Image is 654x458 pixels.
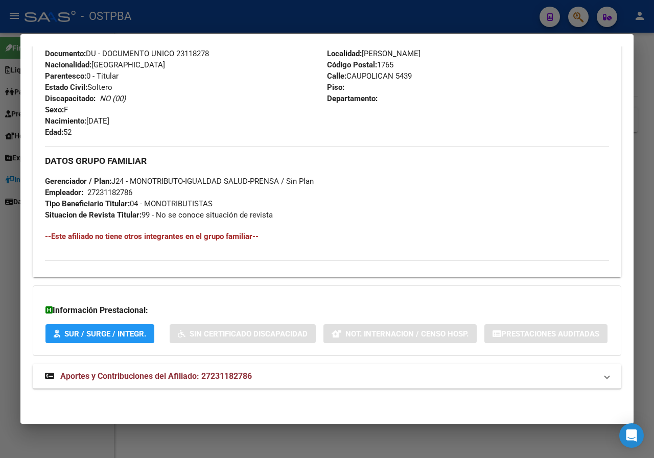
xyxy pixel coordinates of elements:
strong: Localidad: [327,49,362,58]
span: CAUPOLICAN 5439 [327,71,412,81]
span: Prestaciones Auditadas [501,329,599,339]
div: Open Intercom Messenger [619,423,644,448]
strong: Parentesco: [45,71,86,81]
span: Aportes y Contribuciones del Afiliado: 27231182786 [60,371,252,381]
button: Sin Certificado Discapacidad [170,324,316,343]
div: 27231182786 [87,187,132,198]
strong: Nacionalidad: [45,60,91,69]
strong: Tipo Beneficiario Titular: [45,199,130,208]
h4: --Este afiliado no tiene otros integrantes en el grupo familiar-- [45,231,609,242]
span: [GEOGRAPHIC_DATA] [45,60,165,69]
strong: Edad: [45,128,63,137]
span: DU - DOCUMENTO UNICO 23118278 [45,49,209,58]
h3: Información Prestacional: [45,304,609,317]
span: 27231182786 [45,38,108,47]
strong: Provincia: [327,38,362,47]
strong: Documento: [45,49,86,58]
strong: CUIL: [45,38,63,47]
h3: DATOS GRUPO FAMILIAR [45,155,609,166]
strong: Calle: [327,71,346,81]
strong: Nacimiento: [45,116,86,126]
span: J24 - MONOTRIBUTO-IGUALDAD SALUD-PRENSA / Sin Plan [45,177,314,186]
span: [GEOGRAPHIC_DATA] [327,38,435,47]
i: NO (00) [100,94,126,103]
span: 52 [45,128,72,137]
strong: Departamento: [327,94,378,103]
button: Not. Internacion / Censo Hosp. [323,324,477,343]
span: [PERSON_NAME] [327,49,421,58]
button: Prestaciones Auditadas [484,324,608,343]
span: F [45,105,68,114]
span: Soltero [45,83,112,92]
span: 1765 [327,60,393,69]
span: 0 - Titular [45,71,119,81]
strong: Código Postal: [327,60,377,69]
span: [DATE] [45,116,109,126]
span: Sin Certificado Discapacidad [190,329,308,339]
button: SUR / SURGE / INTEGR. [45,324,154,343]
strong: Estado Civil: [45,83,87,92]
strong: Sexo: [45,105,64,114]
span: SUR / SURGE / INTEGR. [64,329,146,339]
span: 99 - No se conoce situación de revista [45,210,273,220]
strong: Empleador: [45,188,83,197]
strong: Situacion de Revista Titular: [45,210,142,220]
span: Not. Internacion / Censo Hosp. [345,329,469,339]
strong: Discapacitado: [45,94,96,103]
mat-expansion-panel-header: Aportes y Contribuciones del Afiliado: 27231182786 [33,364,621,389]
strong: Gerenciador / Plan: [45,177,111,186]
span: 04 - MONOTRIBUTISTAS [45,199,213,208]
strong: Piso: [327,83,344,92]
